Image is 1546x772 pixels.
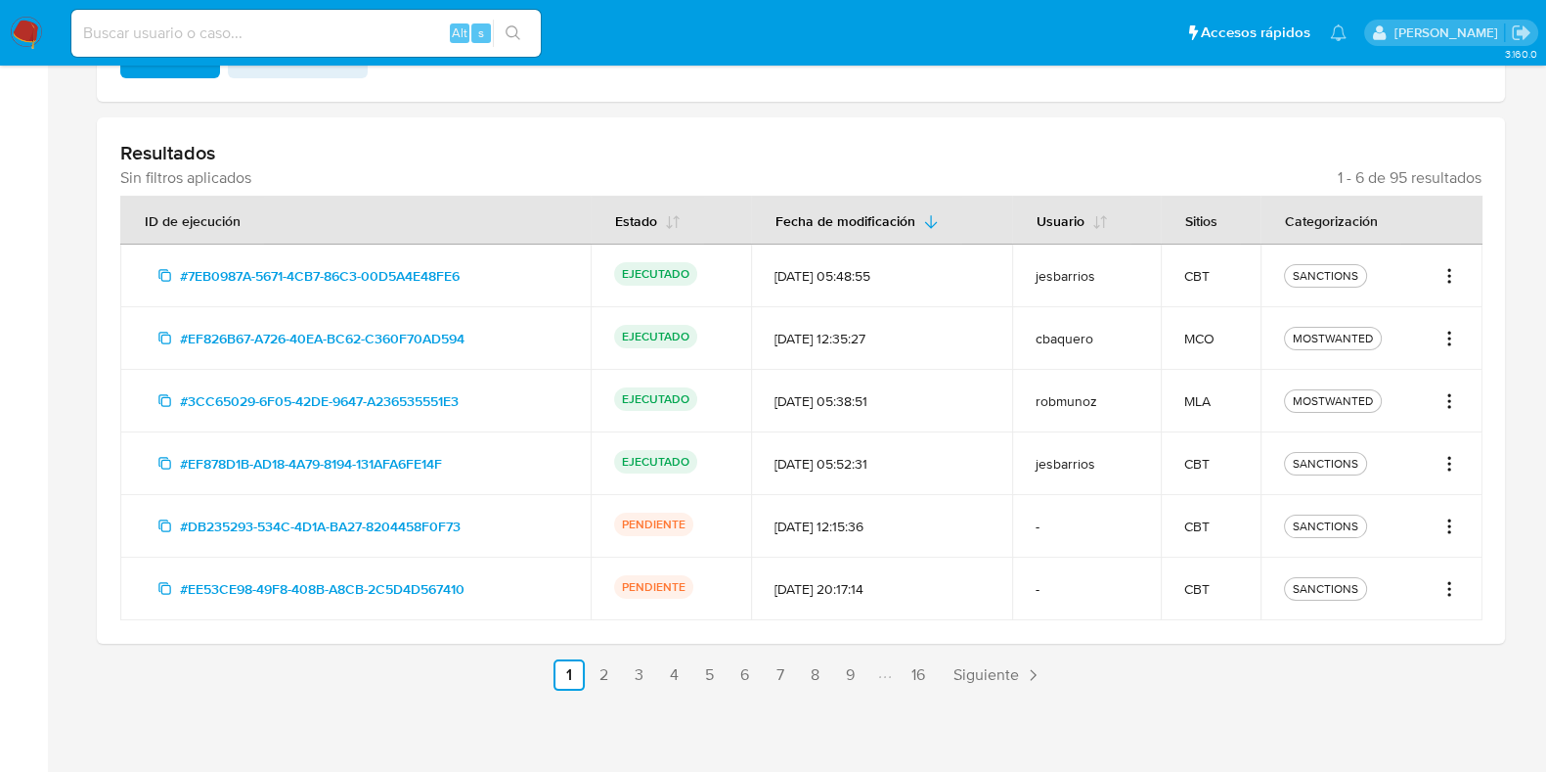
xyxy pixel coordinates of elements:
input: Buscar usuario o caso... [71,21,541,46]
a: Salir [1511,23,1531,43]
span: 3.160.0 [1504,46,1536,62]
button: search-icon [493,20,533,47]
a: Notificaciones [1330,24,1347,41]
p: igor.oliveirabrito@mercadolibre.com [1393,23,1504,42]
span: Accesos rápidos [1201,23,1310,43]
span: s [478,23,484,42]
span: Alt [452,23,467,42]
